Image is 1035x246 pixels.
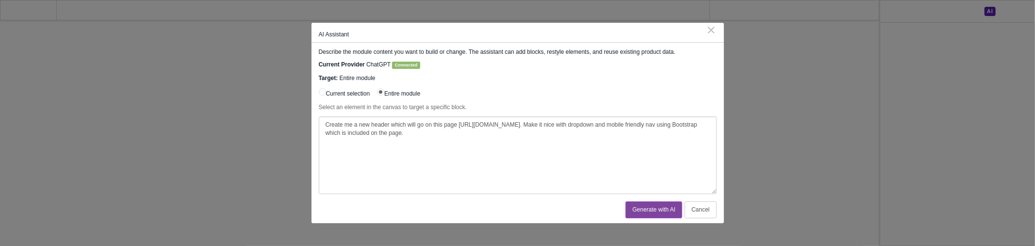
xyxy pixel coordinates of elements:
button: Cancel [685,201,716,218]
button: Generate with AI [625,201,682,218]
label: Current selection [319,87,370,98]
span: Connected [392,62,420,68]
input: Current selection [319,88,326,96]
div: ⨯ [706,25,717,34]
p: Select an element in the canvas to target a specific block. [319,103,717,112]
strong: Current Provider [319,61,365,68]
strong: Target: [319,75,338,82]
label: Entire module [377,87,420,98]
span: ChatGPT [366,61,391,68]
input: Entire module [377,88,384,96]
span: Entire module [340,75,376,82]
div: AI Assistant [319,30,717,39]
p: Describe the module content you want to build or change. The assistant can add blocks, restyle el... [319,48,717,56]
